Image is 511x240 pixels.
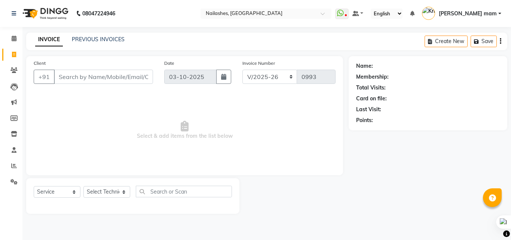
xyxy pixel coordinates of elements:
[19,3,70,24] img: logo
[480,210,504,233] iframe: chat widget
[356,62,373,70] div: Name:
[425,36,468,47] button: Create New
[356,116,373,124] div: Points:
[164,60,174,67] label: Date
[34,60,46,67] label: Client
[356,106,381,113] div: Last Visit:
[471,36,497,47] button: Save
[422,7,435,20] img: Krishika mam
[356,73,389,81] div: Membership:
[242,60,275,67] label: Invoice Number
[356,84,386,92] div: Total Visits:
[35,33,63,46] a: INVOICE
[34,70,55,84] button: +91
[439,10,497,18] span: [PERSON_NAME] mam
[82,3,115,24] b: 08047224946
[54,70,153,84] input: Search by Name/Mobile/Email/Code
[72,36,125,43] a: PREVIOUS INVOICES
[356,95,387,103] div: Card on file:
[136,186,232,197] input: Search or Scan
[34,93,336,168] span: Select & add items from the list below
